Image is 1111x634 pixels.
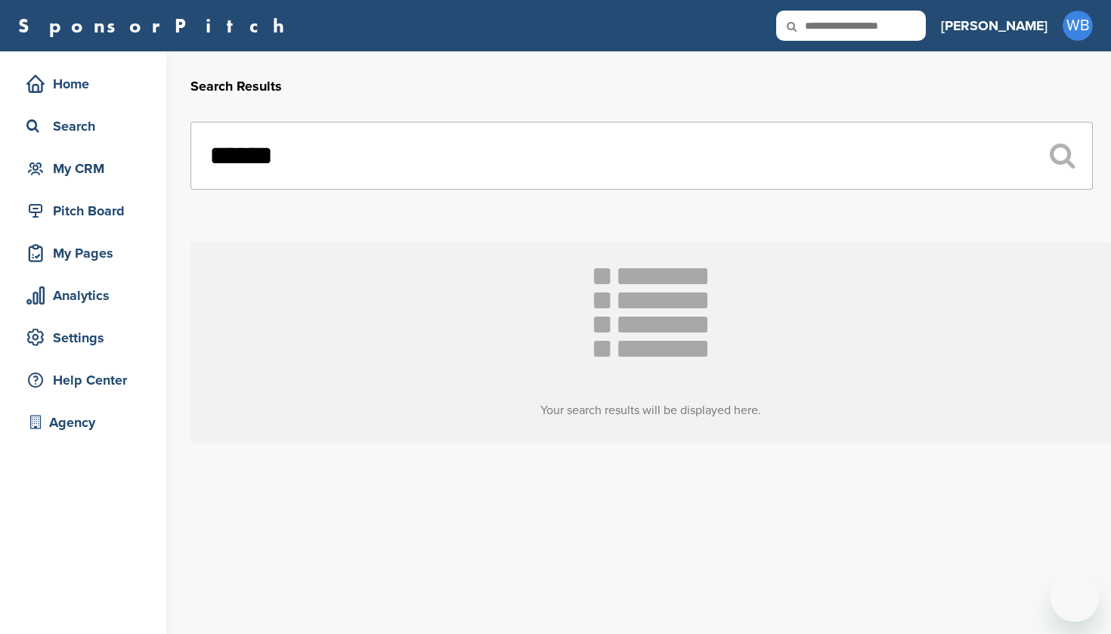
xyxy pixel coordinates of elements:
[941,9,1048,42] a: [PERSON_NAME]
[15,236,151,271] a: My Pages
[18,16,294,36] a: SponsorPitch
[941,15,1048,36] h3: [PERSON_NAME]
[15,320,151,355] a: Settings
[15,193,151,228] a: Pitch Board
[23,282,151,309] div: Analytics
[23,197,151,224] div: Pitch Board
[15,109,151,144] a: Search
[15,66,151,101] a: Home
[15,278,151,313] a: Analytics
[23,240,151,267] div: My Pages
[15,405,151,440] a: Agency
[23,366,151,394] div: Help Center
[1063,11,1093,41] span: WB
[23,324,151,351] div: Settings
[15,363,151,397] a: Help Center
[190,76,1093,97] h2: Search Results
[15,151,151,186] a: My CRM
[23,113,151,140] div: Search
[23,409,151,436] div: Agency
[1051,574,1099,622] iframe: Button to launch messaging window
[23,155,151,182] div: My CRM
[23,70,151,97] div: Home
[190,401,1111,419] h3: Your search results will be displayed here.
